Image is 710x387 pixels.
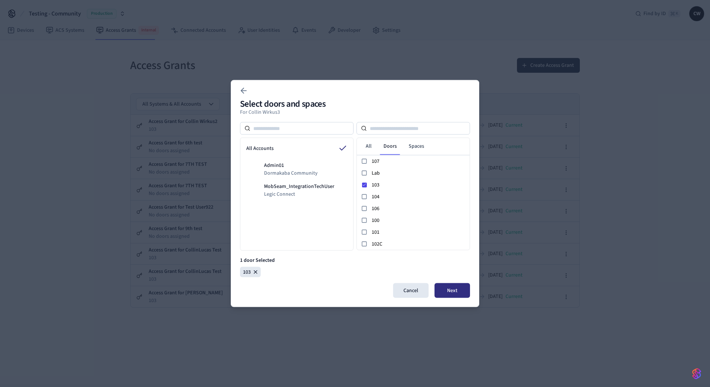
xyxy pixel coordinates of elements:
p: 1 door Selected [240,257,470,264]
div: 102C [357,238,470,250]
div: MobSeam_IntegrationTechUserLegic Connect [240,180,353,201]
span: 106 [372,205,467,212]
div: Lab [357,167,470,179]
div: 101 [357,226,470,238]
div: 103 [240,267,261,277]
img: SeamLogoGradient.69752ec5.svg [692,368,701,380]
span: Legic Connect [264,191,334,198]
div: 100 [357,215,470,226]
div: 106 [357,203,470,215]
span: All Accounts [246,144,274,152]
button: Cancel [393,283,429,298]
span: Admin01 [264,162,318,169]
div: 107 [357,155,470,167]
p: For Collin Wirkus3 [240,109,325,116]
span: Lab [372,169,467,177]
h2: Select doors and spaces [240,100,325,109]
div: 104 [357,191,470,203]
a: Spaces [403,140,430,153]
a: Doors [378,140,403,153]
span: 103 [372,181,467,189]
span: 101 [372,228,467,236]
div: All Accounts [240,138,353,159]
div: 103 [357,179,470,191]
button: Next [435,283,470,298]
span: 100 [372,216,467,224]
span: 102C [372,240,467,248]
span: 104 [372,193,467,201]
div: Admin01Dormakaba Community [240,159,353,180]
span: 107 [372,157,467,165]
span: MobSeam_IntegrationTechUser [264,183,334,191]
span: Dormakaba Community [264,169,318,177]
a: All [360,140,378,153]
